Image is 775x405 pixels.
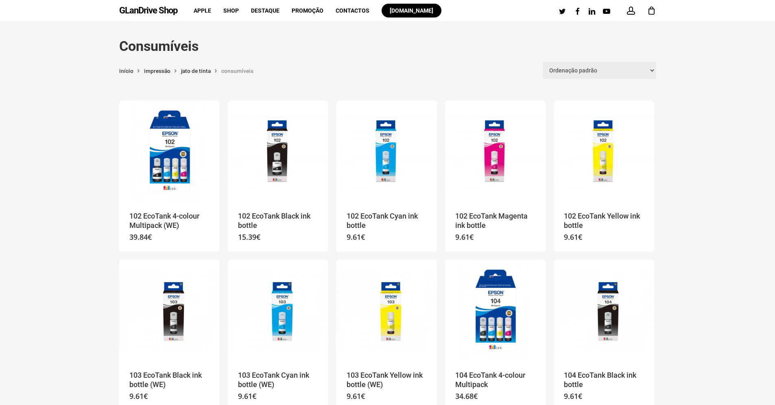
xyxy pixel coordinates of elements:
img: Placeholder [228,260,328,360]
span: € [148,232,152,242]
bdi: 9.61 [455,232,474,242]
a: 103 EcoTank Black ink bottle (WE) [129,370,210,390]
a: 103 EcoTank Cyan ink bottle (WE) [238,370,318,390]
a: 102 EcoTank Cyan ink bottle [347,211,427,231]
a: 102 EcoTank Magenta ink bottle [445,101,546,201]
img: Placeholder [336,101,437,201]
a: Promoção [292,8,323,13]
a: Shop [223,8,239,13]
a: 104 EcoTank 4-colour Multipack [455,370,535,390]
span: € [474,391,478,401]
a: 103 EcoTank Cyan ink bottle (WE) [228,260,328,360]
a: Impressão [144,67,170,74]
a: 102 EcoTank Yellow ink bottle [564,211,644,231]
img: Placeholder [445,101,546,201]
span: Shop [223,7,239,14]
span: € [144,391,148,401]
h1: Consumíveis [119,37,656,55]
span: € [361,391,365,401]
span: Apple [194,7,211,14]
a: 103 EcoTank Yellow ink bottle (WE) [347,370,427,390]
select: Ordem da loja [543,62,656,79]
a: Contactos [336,8,369,13]
a: 104 EcoTank Black ink bottle [554,260,654,360]
span: € [361,232,365,242]
bdi: 9.61 [347,391,365,401]
a: 102 EcoTank Black ink bottle [228,101,328,201]
img: Placeholder [445,260,546,360]
span: € [578,232,582,242]
a: GLanDrive Shop [119,6,177,15]
span: [DOMAIN_NAME] [390,7,433,14]
a: 102 EcoTank Magenta ink bottle [455,211,535,231]
a: Destaque [251,8,279,13]
span: Consumíveis [221,68,253,74]
a: Cart [647,6,656,15]
img: Placeholder [336,260,437,360]
span: Contactos [336,7,369,14]
span: € [578,391,582,401]
a: 102 EcoTank Black ink bottle [238,211,318,231]
span: Promoção [292,7,323,14]
bdi: 39.84 [129,232,152,242]
bdi: 9.61 [347,232,365,242]
a: 102 EcoTank Yellow ink bottle [554,101,654,201]
a: 102 EcoTank 4-colour Multipack (WE) [119,101,220,201]
img: Placeholder [119,260,220,360]
span: € [256,232,260,242]
img: Placeholder [554,260,654,360]
bdi: 9.61 [564,391,582,401]
img: Placeholder [228,101,328,201]
span: € [469,232,474,242]
bdi: 9.61 [564,232,582,242]
a: Jato de Tinta [181,67,211,74]
a: Apple [194,8,211,13]
span: Destaque [251,7,279,14]
a: Início [119,67,133,74]
a: 104 EcoTank 4-colour Multipack [445,260,546,360]
a: 102 EcoTank 4-colour Multipack (WE) [129,211,210,231]
a: 103 EcoTank Black ink bottle (WE) [119,260,220,360]
a: 102 EcoTank Cyan ink bottle [336,101,437,201]
a: [DOMAIN_NAME] [382,8,441,13]
bdi: 15.39 [238,232,260,242]
a: 104 EcoTank Black ink bottle [564,370,644,390]
span: € [252,391,256,401]
bdi: 34.68 [455,391,478,401]
img: Placeholder [119,101,220,201]
img: Placeholder [554,101,654,201]
bdi: 9.61 [129,391,148,401]
bdi: 9.61 [238,391,256,401]
a: 103 EcoTank Yellow ink bottle (WE) [336,260,437,360]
